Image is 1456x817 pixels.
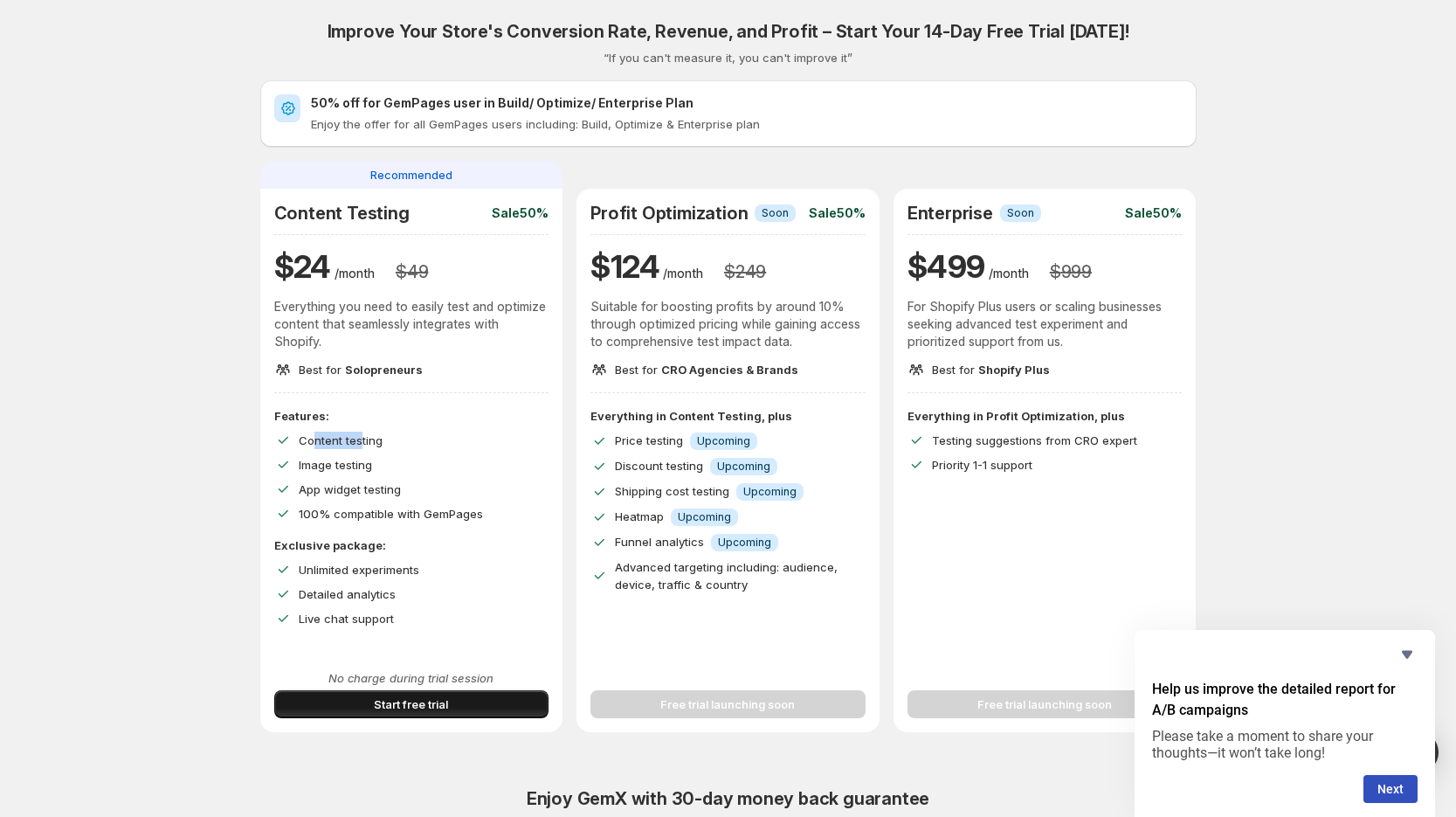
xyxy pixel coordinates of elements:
button: Start free trial [274,690,549,718]
p: Exclusive package: [274,537,549,554]
button: Hide survey [1397,644,1418,665]
span: Recommended [370,166,452,183]
p: /month [335,265,375,282]
span: Solopreneurs [345,363,423,377]
p: Features: [274,407,549,425]
p: Best for [615,361,798,378]
span: Price testing [615,433,683,447]
p: Best for [932,361,1050,378]
span: CRO Agencies & Brands [661,363,798,377]
span: Upcoming [718,536,771,550]
span: Upcoming [697,434,750,448]
span: App widget testing [299,482,401,496]
h2: Improve Your Store's Conversion Rate, Revenue, and Profit – Start Your 14-Day Free Trial [DATE]! [328,21,1129,42]
span: Content testing [299,433,383,447]
span: Soon [762,206,789,220]
h1: $ 499 [907,246,985,287]
h2: 50% off for GemPages user in Build/ Optimize/ Enterprise Plan [311,94,1183,112]
h3: $ 999 [1050,261,1092,282]
h2: Enterprise [907,203,993,224]
span: Upcoming [678,510,731,524]
h2: Profit Optimization [590,203,748,224]
p: Sale 50% [492,204,549,222]
span: Live chat support [299,612,394,626]
span: Funnel analytics [615,535,704,549]
p: Everything you need to easily test and optimize content that seamlessly integrates with Shopify. [274,298,549,350]
p: /month [989,265,1029,282]
p: Best for [299,361,423,378]
span: Heatmap [615,509,664,523]
p: /month [663,265,703,282]
span: Unlimited experiments [299,563,419,577]
p: For Shopify Plus users or scaling businesses seeking advanced test experiment and prioritized sup... [907,298,1183,350]
span: Upcoming [743,485,797,499]
p: Sale 50% [1125,204,1182,222]
p: Everything in Content Testing, plus [590,407,866,425]
p: Sale 50% [809,204,866,222]
h2: Help us improve the detailed report for A/B campaigns [1152,679,1418,721]
h2: Content Testing [274,203,410,224]
h3: $ 49 [396,261,428,282]
p: Suitable for boosting profits by around 10% through optimized pricing while gaining access to com... [590,298,866,350]
p: “If you can't measure it, you can't improve it” [604,49,852,66]
h3: $ 249 [724,261,766,282]
h1: $ 24 [274,246,331,287]
span: Soon [1007,206,1034,220]
div: Help us improve the detailed report for A/B campaigns [1152,644,1418,803]
span: Testing suggestions from CRO expert [932,433,1137,447]
span: Start free trial [374,696,448,713]
p: Enjoy the offer for all GemPages users including: Build, Optimize & Enterprise plan [311,115,1183,133]
span: Advanced targeting including: audience, device, traffic & country [615,560,838,592]
span: Detailed analytics [299,587,396,601]
h1: $ 124 [590,246,659,287]
span: Image testing [299,458,372,472]
button: Next question [1363,775,1418,803]
span: Shipping cost testing [615,484,729,498]
p: Everything in Profit Optimization, plus [907,407,1183,425]
p: Please take a moment to share your thoughts—it won’t take long! [1152,728,1418,761]
span: 100% compatible with GemPages [299,507,483,521]
span: Discount testing [615,459,703,473]
span: Priority 1-1 support [932,458,1032,472]
h2: Enjoy GemX with 30-day money back guarantee [260,788,1197,809]
span: Upcoming [717,460,770,474]
p: No charge during trial session [274,669,549,687]
span: Shopify Plus [978,363,1050,377]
